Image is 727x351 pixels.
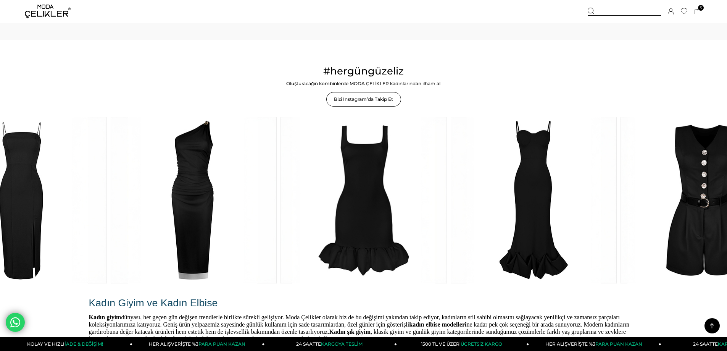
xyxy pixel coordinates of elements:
[529,337,661,351] a: HER ALIŞVERİŞTE %3PARA PUAN KAZAN
[595,341,642,347] span: PARA PUAN KAZAN
[89,297,218,309] span: Kadın Giyim ve Kadın Elbise
[64,341,103,347] span: İADE & DEĞİŞİM!
[698,5,704,11] span: 5
[321,341,362,347] span: KARGOYA TESLİM
[694,9,700,15] a: 5
[0,337,132,351] a: KOLAY VE HIZLIİADE & DEĞİŞİM!
[198,341,245,347] span: PARA PUAN KAZAN
[326,92,401,107] a: Bizi Instagram’da Takip Et
[265,337,397,351] a: 24 SAATTEKARGOYA TESLİM
[132,337,264,351] a: HER ALIŞVERİŞTE %3PARA PUAN KAZAN
[89,314,630,342] span: dünyası, her geçen gün değişen trendlerle birlikte sürekli gelişiyor. Moda Çelikler olarak biz de...
[89,314,121,320] span: Kadın giyim
[461,341,502,347] span: ÜCRETSİZ KARGO
[25,5,71,18] img: logo
[409,321,466,328] b: kadın elbise modelleri
[397,337,529,351] a: 1500 TL VE ÜZERİÜCRETSİZ KARGO
[329,328,371,335] b: Kadın şık giyim
[165,336,196,342] b: kadın giyim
